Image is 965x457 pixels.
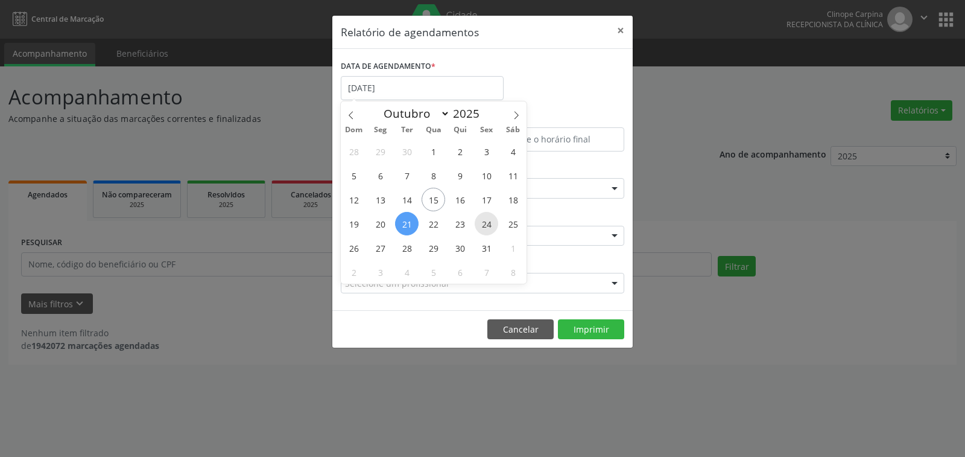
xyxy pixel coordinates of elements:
span: Outubro 26, 2025 [342,236,365,260]
span: Outubro 21, 2025 [395,212,419,235]
span: Novembro 7, 2025 [475,260,498,284]
span: Outubro 15, 2025 [422,188,445,211]
span: Outubro 19, 2025 [342,212,365,235]
span: Outubro 27, 2025 [369,236,392,260]
span: Outubro 4, 2025 [501,139,525,163]
input: Selecione o horário final [486,127,624,152]
h5: Relatório de agendamentos [341,24,479,40]
span: Outubro 28, 2025 [395,236,419,260]
span: Outubro 24, 2025 [475,212,498,235]
span: Outubro 17, 2025 [475,188,498,211]
input: Selecione uma data ou intervalo [341,76,504,100]
span: Ter [394,126,420,134]
span: Novembro 1, 2025 [501,236,525,260]
span: Setembro 28, 2025 [342,139,365,163]
span: Seg [367,126,394,134]
label: DATA DE AGENDAMENTO [341,57,435,76]
span: Outubro 1, 2025 [422,139,445,163]
span: Outubro 22, 2025 [422,212,445,235]
span: Outubro 31, 2025 [475,236,498,260]
span: Outubro 3, 2025 [475,139,498,163]
span: Novembro 6, 2025 [448,260,472,284]
span: Setembro 29, 2025 [369,139,392,163]
span: Novembro 5, 2025 [422,260,445,284]
span: Outubro 18, 2025 [501,188,525,211]
span: Outubro 12, 2025 [342,188,365,211]
select: Month [378,105,450,122]
span: Sáb [500,126,527,134]
span: Outubro 2, 2025 [448,139,472,163]
span: Outubro 13, 2025 [369,188,392,211]
span: Outubro 11, 2025 [501,164,525,187]
span: Dom [341,126,367,134]
span: Novembro 2, 2025 [342,260,365,284]
span: Outubro 5, 2025 [342,164,365,187]
span: Outubro 30, 2025 [448,236,472,260]
span: Outubro 8, 2025 [422,164,445,187]
input: Year [450,106,490,121]
span: Outubro 29, 2025 [422,236,445,260]
span: Outubro 20, 2025 [369,212,392,235]
span: Novembro 3, 2025 [369,260,392,284]
span: Qui [447,126,473,134]
button: Close [609,16,633,45]
span: Novembro 4, 2025 [395,260,419,284]
button: Cancelar [487,319,554,340]
span: Qua [420,126,447,134]
span: Outubro 10, 2025 [475,164,498,187]
label: ATÉ [486,109,624,127]
span: Selecione um profissional [345,277,449,290]
span: Outubro 9, 2025 [448,164,472,187]
span: Outubro 6, 2025 [369,164,392,187]
span: Setembro 30, 2025 [395,139,419,163]
span: Novembro 8, 2025 [501,260,525,284]
span: Outubro 25, 2025 [501,212,525,235]
span: Outubro 16, 2025 [448,188,472,211]
span: Outubro 14, 2025 [395,188,419,211]
button: Imprimir [558,319,624,340]
span: Sex [473,126,500,134]
span: Outubro 7, 2025 [395,164,419,187]
span: Outubro 23, 2025 [448,212,472,235]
